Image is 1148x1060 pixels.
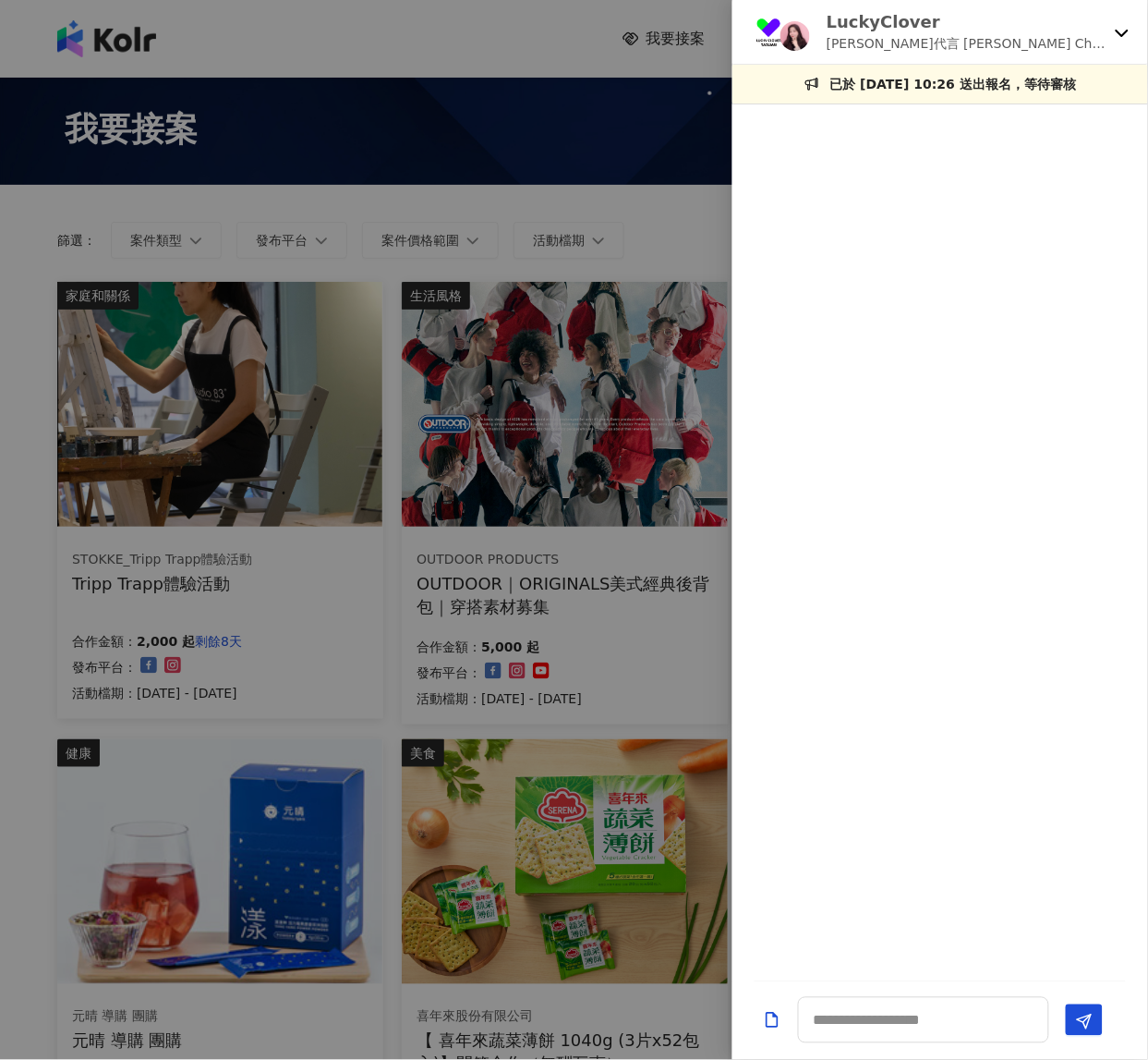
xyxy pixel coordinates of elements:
p: [PERSON_NAME]代言 [PERSON_NAME] Choice - 商品團購 -膠原蛋白 [827,33,1107,54]
img: KOL Avatar [751,14,788,51]
p: 已於 [DATE] 10:26 送出報名，等待審核 [830,74,1076,94]
img: KOL Avatar [780,21,810,51]
button: Add a file [763,1005,781,1037]
p: LuckyClover [827,10,1107,33]
button: Send [1066,1005,1103,1036]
